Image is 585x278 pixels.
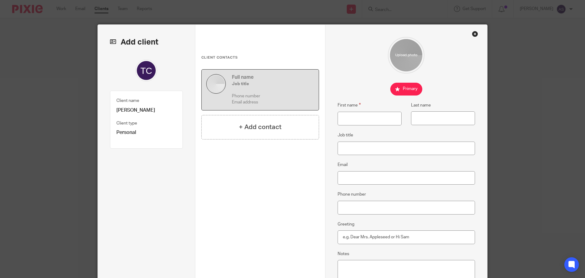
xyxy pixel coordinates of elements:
[239,122,282,132] h4: + Add contact
[338,162,348,168] label: Email
[338,251,349,257] label: Notes
[411,102,431,108] label: Last name
[201,55,319,60] h3: Client contacts
[472,31,478,37] div: Close this dialog window
[206,74,226,94] img: default.jpg
[338,132,353,138] label: Job title
[232,93,314,99] p: Phone number
[232,74,314,81] h4: Full name
[135,60,157,81] img: svg%3E
[116,120,137,126] label: Client type
[338,221,354,227] label: Greeting
[232,99,314,105] p: Email address
[232,81,314,87] h5: Job title
[338,230,475,244] input: e.g. Dear Mrs. Appleseed or Hi Sam
[116,98,139,104] label: Client name
[116,129,176,136] p: Personal
[116,107,176,114] p: [PERSON_NAME]
[110,37,183,47] h2: Add client
[338,191,366,197] label: Phone number
[338,102,361,109] label: First name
